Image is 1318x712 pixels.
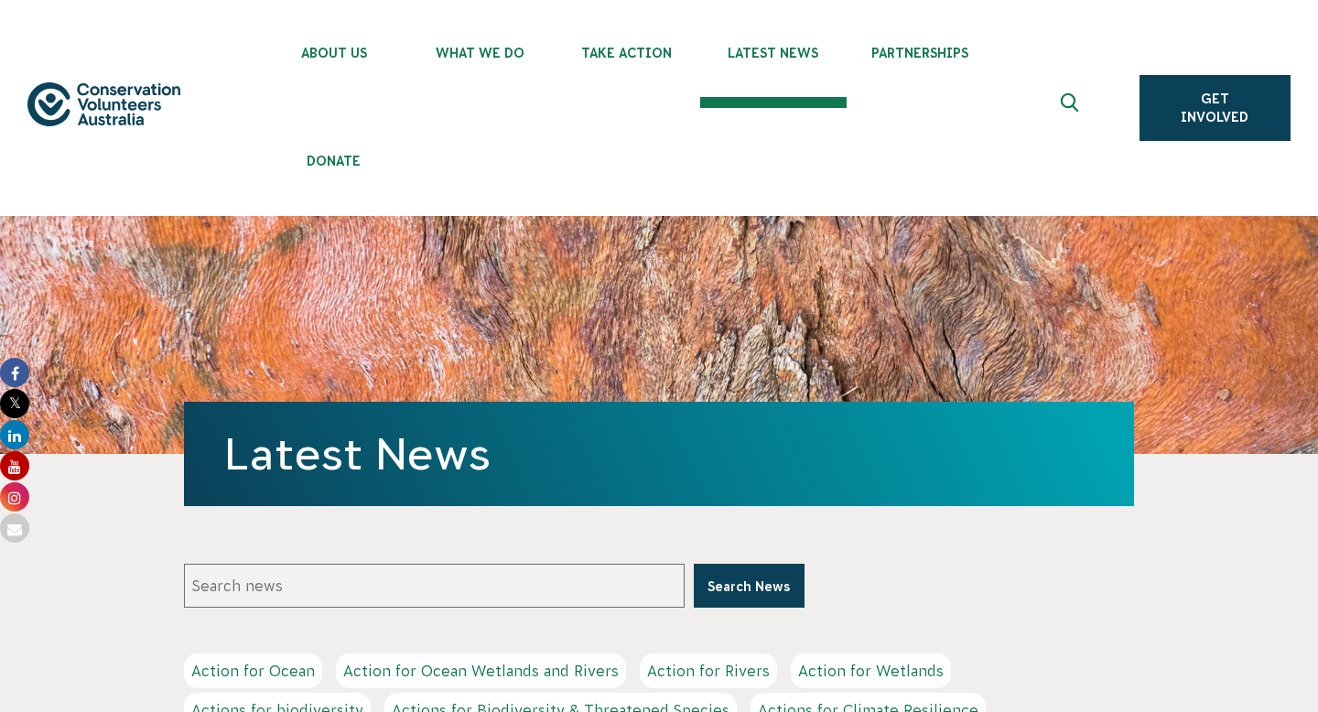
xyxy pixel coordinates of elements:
a: Action for Ocean [184,653,322,688]
span: Latest News [700,46,847,60]
a: Action for Rivers [640,653,777,688]
a: Action for Ocean Wetlands and Rivers [336,653,626,688]
button: Expand search box Close search box [1050,86,1094,130]
span: About Us [261,46,407,60]
span: Donate [261,154,407,168]
span: Partnerships [847,46,993,60]
img: logo.svg [27,82,180,127]
span: Expand search box [1060,93,1083,123]
span: What We Do [407,46,554,60]
span: Take Action [554,46,700,60]
a: Get Involved [1140,75,1291,141]
input: Search news [184,564,685,608]
a: Action for Wetlands [791,653,951,688]
a: Latest News [224,429,491,479]
button: Search News [694,564,805,608]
